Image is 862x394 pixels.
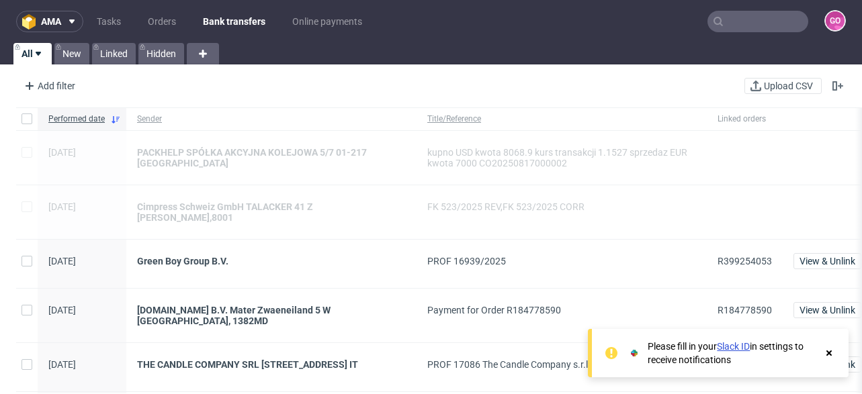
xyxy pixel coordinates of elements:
span: Sender [137,113,406,125]
span: ama [41,17,61,26]
a: View & Unlink [793,305,861,315]
a: Cimpress Schweiz GmbH TALACKER 41 Z [PERSON_NAME],8001 [137,201,406,223]
button: ama [16,11,83,32]
div: PROF 17086 The Candle Company s.r.l . [427,359,696,370]
a: All [13,43,52,64]
a: PACKHELP SPÓŁKA AKCYJNA KOLEJOWA 5/7 01-217 [GEOGRAPHIC_DATA] [137,147,406,168]
span: [DATE] [48,201,76,212]
span: R184778590 [718,305,772,315]
div: FK 523/2025 REV,FK 523/2025 CORR [427,201,696,212]
span: Title/Reference [427,113,696,125]
a: Tasks [89,11,129,32]
a: Bank transfers [195,11,273,32]
span: Upload CSV [761,81,816,91]
span: Performed date [48,113,105,125]
button: View & Unlink [793,253,861,269]
a: Slack ID [717,341,750,352]
span: View & Unlink [800,256,855,266]
div: Please fill in your in settings to receive notifications [648,340,816,366]
span: [DATE] [48,359,76,370]
a: Green Boy Group B.V. [137,256,406,266]
a: Orders [140,11,184,32]
div: kupno USD kwota 8068.9 kurs transakcji 1.1527 sprzedaz EUR kwota 7000 CO20250817000002 [427,147,696,168]
img: logo [22,14,41,30]
span: [DATE] [48,305,76,315]
span: R399254053 [718,256,772,266]
a: Hidden [138,43,184,64]
button: View & Unlink [793,302,861,318]
button: Upload CSV [744,78,822,94]
a: New [54,43,89,64]
div: PROF 16939/2025 [427,256,696,266]
span: [DATE] [48,256,76,266]
span: Linked orders [718,113,772,125]
a: Linked [92,43,136,64]
figcaption: GO [826,11,845,30]
a: View & Unlink [793,256,861,266]
span: [DATE] [48,147,76,158]
a: THE CANDLE COMPANY SRL [STREET_ADDRESS] IT [137,359,406,370]
img: Slack [628,346,641,360]
a: [DOMAIN_NAME] B.V. Mater Zwaeneiland 5 W [GEOGRAPHIC_DATA], 1382MD [137,305,406,326]
div: Add filter [19,75,78,97]
span: View & Unlink [800,305,855,315]
a: Online payments [284,11,370,32]
div: Payment for Order R184778590 [427,305,696,315]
